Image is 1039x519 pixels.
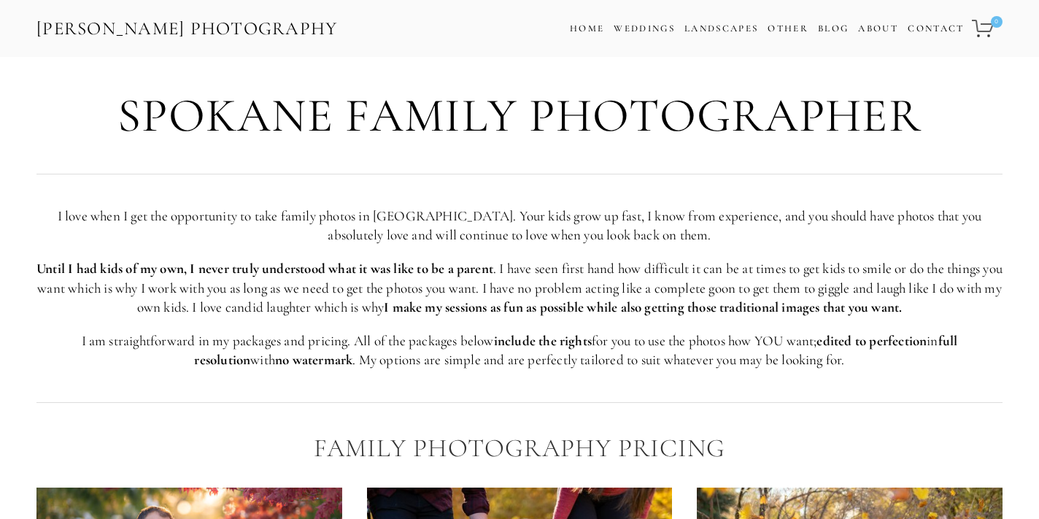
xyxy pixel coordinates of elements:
[908,18,964,39] a: Contact
[36,260,493,277] strong: Until I had kids of my own, I never truly understood what it was like to be a parent
[823,299,903,315] strong: that you want.
[36,434,1003,463] h2: Family Photography Pricing
[36,331,1003,370] p: I am straightforward in my packages and pricing. All of the packages below for you to use the pho...
[991,16,1003,28] span: 0
[36,90,1003,142] h1: Spokane Family Photographer
[384,299,819,315] strong: I make my sessions as fun as possible while also getting those traditional images
[275,351,352,368] strong: no watermark
[36,207,1003,245] p: I love when I get the opportunity to take family photos in [GEOGRAPHIC_DATA]. Your kids grow up f...
[858,18,898,39] a: About
[684,23,758,34] a: Landscapes
[36,259,1003,318] p: . I have seen first hand how difficult it can be at times to get kids to smile or do the things y...
[35,12,339,45] a: [PERSON_NAME] Photography
[570,18,604,39] a: Home
[818,18,849,39] a: Blog
[494,332,592,349] strong: include the rights
[614,23,675,34] a: Weddings
[768,23,808,34] a: Other
[970,11,1004,46] a: 0 items in cart
[816,332,927,349] strong: edited to perfection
